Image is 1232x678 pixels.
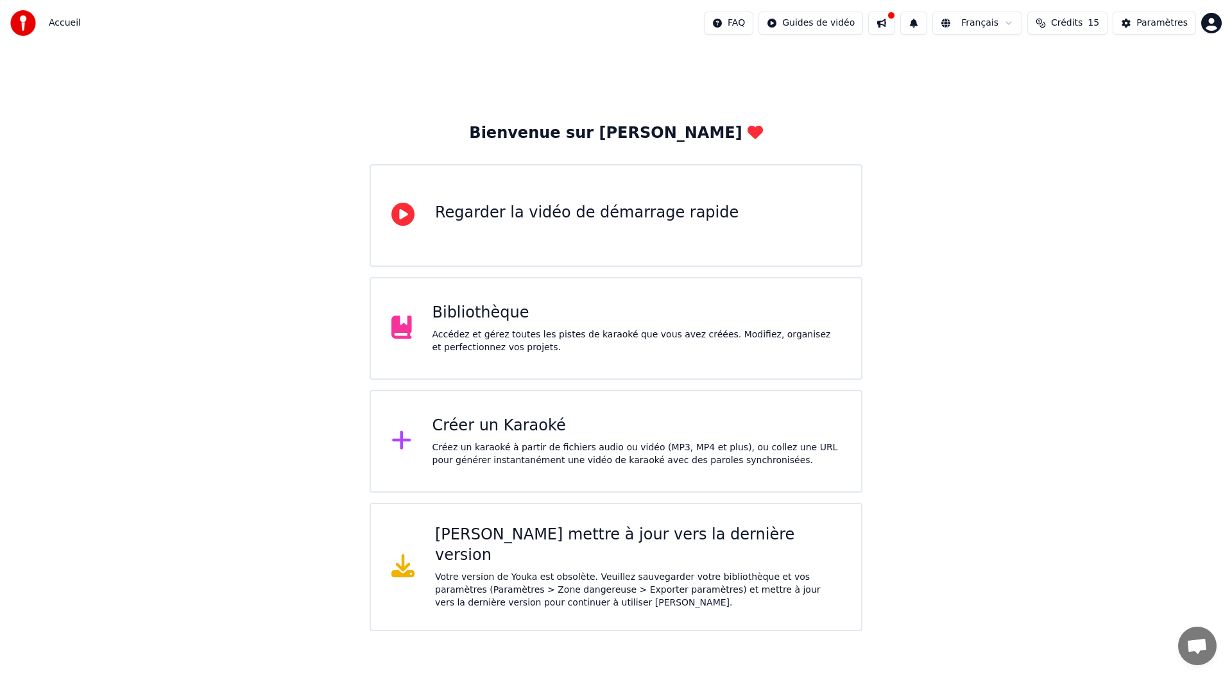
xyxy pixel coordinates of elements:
[758,12,863,35] button: Guides de vidéo
[432,416,841,436] div: Créer un Karaoké
[435,525,841,566] div: [PERSON_NAME] mettre à jour vers la dernière version
[435,203,739,223] div: Regarder la vidéo de démarrage rapide
[432,441,841,467] div: Créez un karaoké à partir de fichiers audio ou vidéo (MP3, MP4 et plus), ou collez une URL pour g...
[432,303,841,323] div: Bibliothèque
[704,12,753,35] button: FAQ
[1027,12,1108,35] button: Crédits15
[10,10,36,36] img: youka
[49,17,81,30] span: Accueil
[1051,17,1082,30] span: Crédits
[1178,627,1217,665] div: Ouvrir le chat
[1113,12,1196,35] button: Paramètres
[469,123,762,144] div: Bienvenue sur [PERSON_NAME]
[1136,17,1188,30] div: Paramètres
[49,17,81,30] nav: breadcrumb
[432,328,841,354] div: Accédez et gérez toutes les pistes de karaoké que vous avez créées. Modifiez, organisez et perfec...
[435,571,841,609] div: Votre version de Youka est obsolète. Veuillez sauvegarder votre bibliothèque et vos paramètres (P...
[1088,17,1099,30] span: 15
